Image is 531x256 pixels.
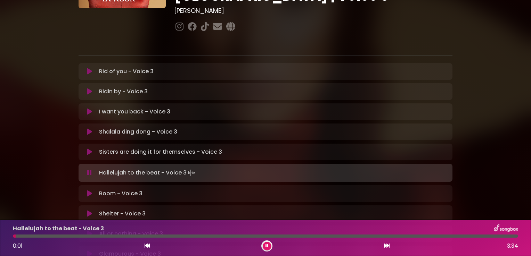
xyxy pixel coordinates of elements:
[187,168,196,178] img: waveform4.gif
[99,87,148,96] p: Ridin by - Voice 3
[99,168,196,178] p: Hallelujah to the beat - Voice 3
[99,210,146,218] p: Shelter - Voice 3
[99,148,222,156] p: Sisters are doing it for themselves - Voice 3
[13,242,23,250] span: 0:01
[13,224,104,233] p: Hallelujah to the beat - Voice 3
[99,67,154,76] p: Rid of you - Voice 3
[99,108,170,116] p: I want you back - Voice 3
[174,7,452,15] h3: [PERSON_NAME]
[494,224,518,233] img: songbox-logo-white.png
[507,242,518,250] span: 3:34
[99,189,142,198] p: Boom - Voice 3
[99,128,177,136] p: Shalala ding dong - Voice 3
